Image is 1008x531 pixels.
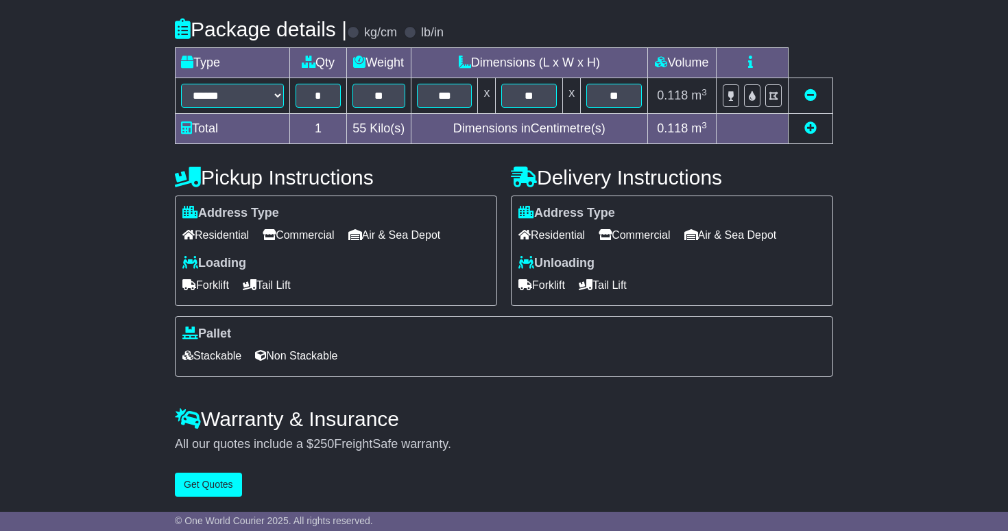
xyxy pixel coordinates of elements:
[182,256,246,271] label: Loading
[599,224,670,246] span: Commercial
[352,121,366,135] span: 55
[346,48,411,78] td: Weight
[691,88,707,102] span: m
[263,224,334,246] span: Commercial
[255,345,337,366] span: Non Stackable
[657,121,688,135] span: 0.118
[364,25,397,40] label: kg/cm
[182,345,241,366] span: Stackable
[804,88,817,102] a: Remove this item
[511,166,833,189] h4: Delivery Instructions
[313,437,334,451] span: 250
[182,327,231,342] label: Pallet
[175,473,242,497] button: Get Quotes
[175,437,833,452] div: All our quotes include a $ FreightSafe warranty.
[478,78,496,114] td: x
[691,121,707,135] span: m
[563,78,581,114] td: x
[176,114,290,144] td: Total
[175,408,833,430] h4: Warranty & Insurance
[804,121,817,135] a: Add new item
[243,274,291,296] span: Tail Lift
[175,18,347,40] h4: Package details |
[290,48,347,78] td: Qty
[290,114,347,144] td: 1
[421,25,444,40] label: lb/in
[182,274,229,296] span: Forklift
[411,114,647,144] td: Dimensions in Centimetre(s)
[346,114,411,144] td: Kilo(s)
[518,206,615,221] label: Address Type
[175,515,373,526] span: © One World Courier 2025. All rights reserved.
[518,224,585,246] span: Residential
[182,224,249,246] span: Residential
[176,48,290,78] td: Type
[175,166,497,189] h4: Pickup Instructions
[182,206,279,221] label: Address Type
[701,87,707,97] sup: 3
[518,274,565,296] span: Forklift
[701,120,707,130] sup: 3
[579,274,627,296] span: Tail Lift
[411,48,647,78] td: Dimensions (L x W x H)
[348,224,441,246] span: Air & Sea Depot
[647,48,716,78] td: Volume
[518,256,595,271] label: Unloading
[657,88,688,102] span: 0.118
[684,224,777,246] span: Air & Sea Depot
